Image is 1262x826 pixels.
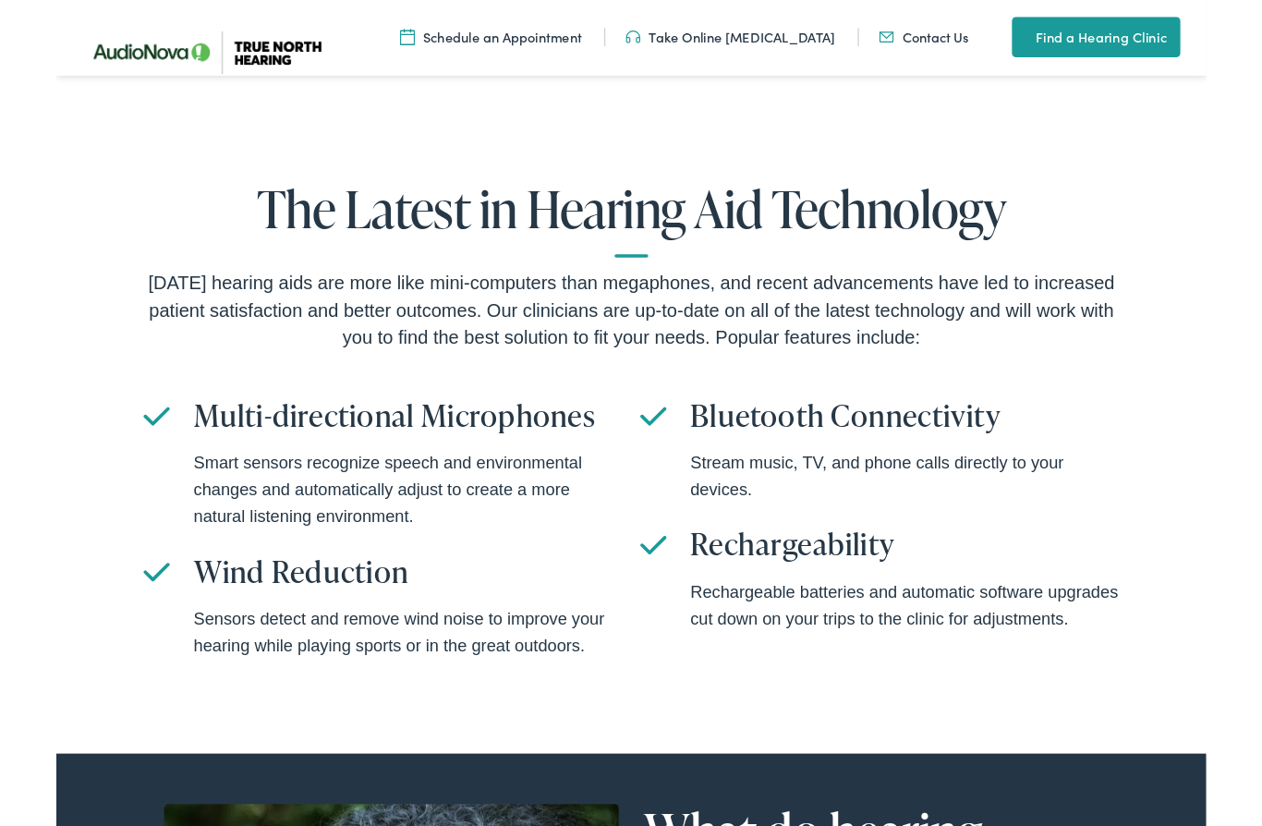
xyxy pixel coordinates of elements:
[151,607,622,647] h3: Wind Reduction
[95,199,1167,283] h2: The Latest in Hearing Aid Technology
[625,30,641,51] img: Headphones icon in color code ffb348
[151,492,622,581] div: Smart sensors recognize speech and environmental changes and automatically adjust to create a mor...
[95,297,1167,385] div: [DATE] hearing aids are more like mini-computers than megaphones, and recent advancements have le...
[696,577,1167,617] h3: Rechargeability
[625,30,855,51] a: Take Online [MEDICAL_DATA]
[903,30,1001,51] a: Contact Us
[1049,30,1065,52] img: utility icon
[696,436,1167,476] h3: Bluetooth Connectivity
[377,30,394,51] img: Icon symbolizing a calendar in color code ffb348
[1049,18,1233,63] a: Find a Hearing Clinic
[903,30,919,51] img: Mail icon in color code ffb348, used for communication purposes
[151,664,622,723] div: Sensors detect and remove wind noise to improve your hearing while playing sports or in the great...
[151,436,622,476] h3: Multi-directional Microphones
[377,30,576,51] a: Schedule an Appointment
[696,635,1167,694] div: Rechargeable batteries and automatic software upgrades cut down on your trips to the clinic for a...
[696,492,1167,552] div: Stream music, TV, and phone calls directly to your devices.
